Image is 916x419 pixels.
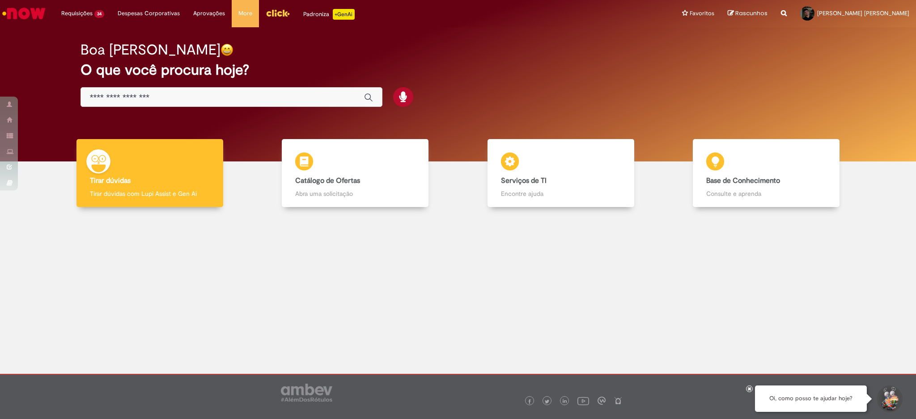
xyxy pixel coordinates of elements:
[706,189,826,198] p: Consulte e aprenda
[266,6,290,20] img: click_logo_yellow_360x200.png
[876,385,903,412] button: Iniciar Conversa de Suporte
[527,399,532,404] img: logo_footer_facebook.png
[577,395,589,406] img: logo_footer_youtube.png
[706,176,780,185] b: Base de Conhecimento
[238,9,252,18] span: More
[221,43,233,56] img: happy-face.png
[81,42,221,58] h2: Boa [PERSON_NAME]
[598,397,606,405] img: logo_footer_workplace.png
[817,9,909,17] span: [PERSON_NAME] [PERSON_NAME]
[193,9,225,18] span: Aprovações
[501,189,621,198] p: Encontre ajuda
[61,9,93,18] span: Requisições
[47,139,253,207] a: Tirar dúvidas Tirar dúvidas com Lupi Assist e Gen Ai
[501,176,547,185] b: Serviços de TI
[458,139,664,207] a: Serviços de TI Encontre ajuda
[253,139,458,207] a: Catálogo de Ofertas Abra uma solicitação
[735,9,768,17] span: Rascunhos
[295,189,415,198] p: Abra uma solicitação
[545,399,549,404] img: logo_footer_twitter.png
[563,399,567,404] img: logo_footer_linkedin.png
[94,10,104,18] span: 34
[690,9,714,18] span: Favoritos
[90,176,131,185] b: Tirar dúvidas
[614,397,622,405] img: logo_footer_naosei.png
[664,139,869,207] a: Base de Conhecimento Consulte e aprenda
[81,62,836,78] h2: O que você procura hoje?
[333,9,355,20] p: +GenAi
[755,385,867,412] div: Oi, como posso te ajudar hoje?
[295,176,360,185] b: Catálogo de Ofertas
[303,9,355,20] div: Padroniza
[281,384,332,402] img: logo_footer_ambev_rotulo_gray.png
[1,4,47,22] img: ServiceNow
[728,9,768,18] a: Rascunhos
[90,189,210,198] p: Tirar dúvidas com Lupi Assist e Gen Ai
[118,9,180,18] span: Despesas Corporativas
